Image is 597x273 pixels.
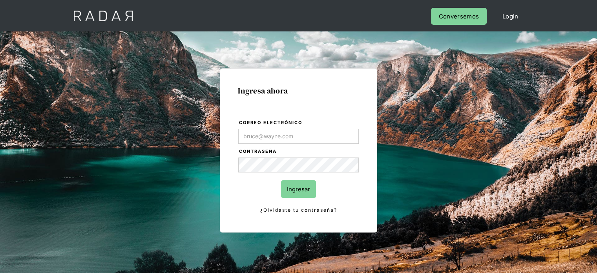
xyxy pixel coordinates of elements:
input: bruce@wayne.com [238,129,359,144]
a: Conversemos [431,8,487,25]
form: Login Form [238,119,359,214]
h1: Ingresa ahora [238,86,359,95]
label: Correo electrónico [239,119,359,127]
label: Contraseña [239,148,359,156]
a: Login [495,8,526,25]
a: ¿Olvidaste tu contraseña? [238,206,359,214]
input: Ingresar [281,180,316,198]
